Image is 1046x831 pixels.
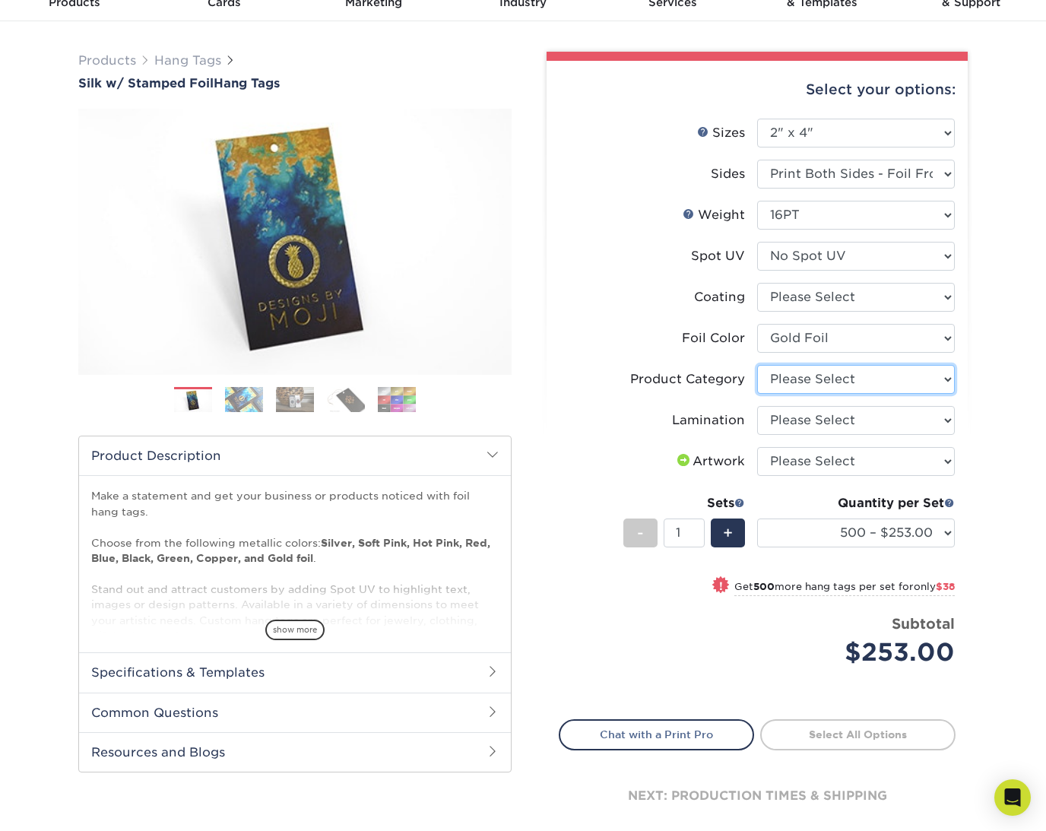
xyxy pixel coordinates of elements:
div: Sides [711,165,745,183]
a: Hang Tags [154,53,221,68]
div: Foil Color [682,329,745,347]
img: Silk w/ Stamped Foil 01 [78,92,512,392]
span: + [723,522,733,544]
img: Hang Tags 05 [378,386,416,413]
div: $253.00 [769,634,955,671]
div: Open Intercom Messenger [994,779,1031,816]
span: ! [719,578,723,594]
div: Product Category [630,370,745,389]
a: Silk w/ Stamped FoilHang Tags [78,76,512,90]
a: Chat with a Print Pro [559,719,754,750]
img: Hang Tags 01 [174,388,212,414]
div: Weight [683,206,745,224]
a: Products [78,53,136,68]
div: Select your options: [559,61,956,119]
span: only [914,581,955,592]
strong: Subtotal [892,615,955,632]
span: Silk w/ Stamped Foil [78,76,214,90]
div: Coating [694,288,745,306]
strong: Silver, Soft Pink, Hot Pink, Red, Blue, Black, Green, Copper, and Gold foil [91,537,490,564]
span: $38 [936,581,955,592]
div: Lamination [672,411,745,430]
div: Sets [623,494,745,512]
div: Spot UV [691,247,745,265]
span: show more [265,620,325,640]
h2: Common Questions [79,693,511,732]
strong: 500 [753,581,775,592]
p: Make a statement and get your business or products noticed with foil hang tags. Choose from the f... [91,488,499,674]
img: Hang Tags 02 [225,386,263,413]
div: Sizes [697,124,745,142]
img: Hang Tags 03 [276,386,314,413]
img: Hang Tags 04 [327,386,365,413]
h2: Specifications & Templates [79,652,511,692]
h2: Resources and Blogs [79,732,511,772]
div: Artwork [674,452,745,471]
a: Select All Options [760,719,956,750]
div: Quantity per Set [757,494,955,512]
h2: Product Description [79,436,511,475]
h1: Hang Tags [78,76,512,90]
span: - [637,522,644,544]
small: Get more hang tags per set for [734,581,955,596]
